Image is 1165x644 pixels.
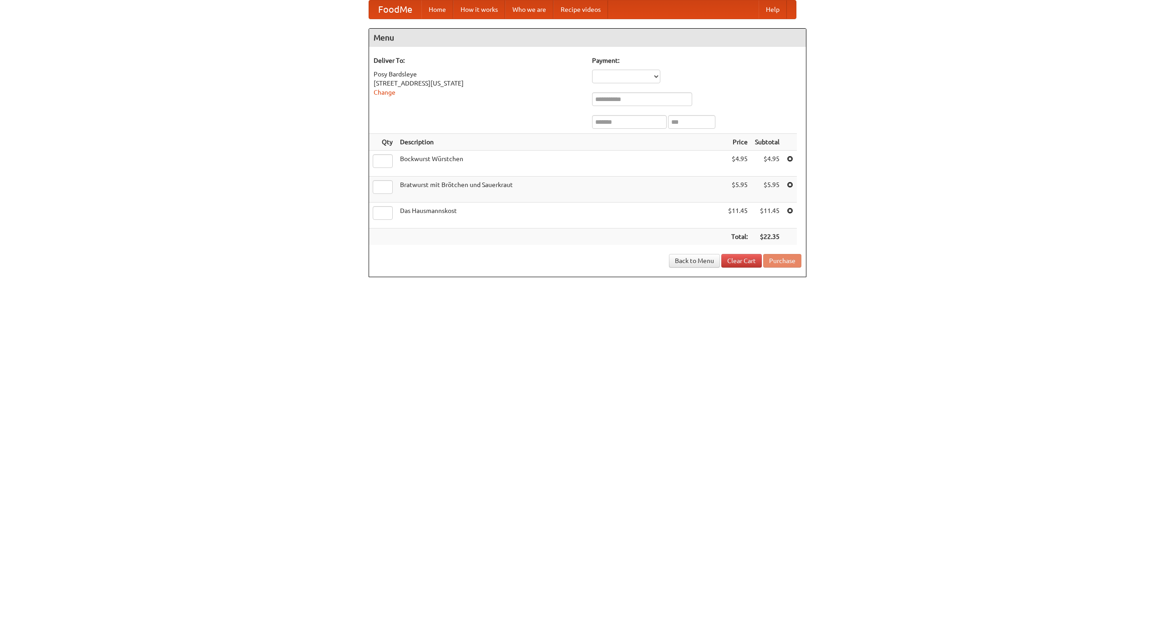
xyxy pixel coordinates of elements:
[396,151,724,177] td: Bockwurst Würstchen
[724,177,751,203] td: $5.95
[592,56,801,65] h5: Payment:
[751,228,783,245] th: $22.35
[453,0,505,19] a: How it works
[751,177,783,203] td: $5.95
[751,151,783,177] td: $4.95
[553,0,608,19] a: Recipe videos
[369,134,396,151] th: Qty
[374,89,395,96] a: Change
[505,0,553,19] a: Who we are
[421,0,453,19] a: Home
[369,29,806,47] h4: Menu
[396,177,724,203] td: Bratwurst mit Brötchen und Sauerkraut
[724,228,751,245] th: Total:
[721,254,762,268] a: Clear Cart
[759,0,787,19] a: Help
[724,151,751,177] td: $4.95
[374,70,583,79] div: Posy Bardsleye
[374,56,583,65] h5: Deliver To:
[396,203,724,228] td: Das Hausmannskost
[669,254,720,268] a: Back to Menu
[396,134,724,151] th: Description
[751,203,783,228] td: $11.45
[763,254,801,268] button: Purchase
[374,79,583,88] div: [STREET_ADDRESS][US_STATE]
[724,134,751,151] th: Price
[724,203,751,228] td: $11.45
[369,0,421,19] a: FoodMe
[751,134,783,151] th: Subtotal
